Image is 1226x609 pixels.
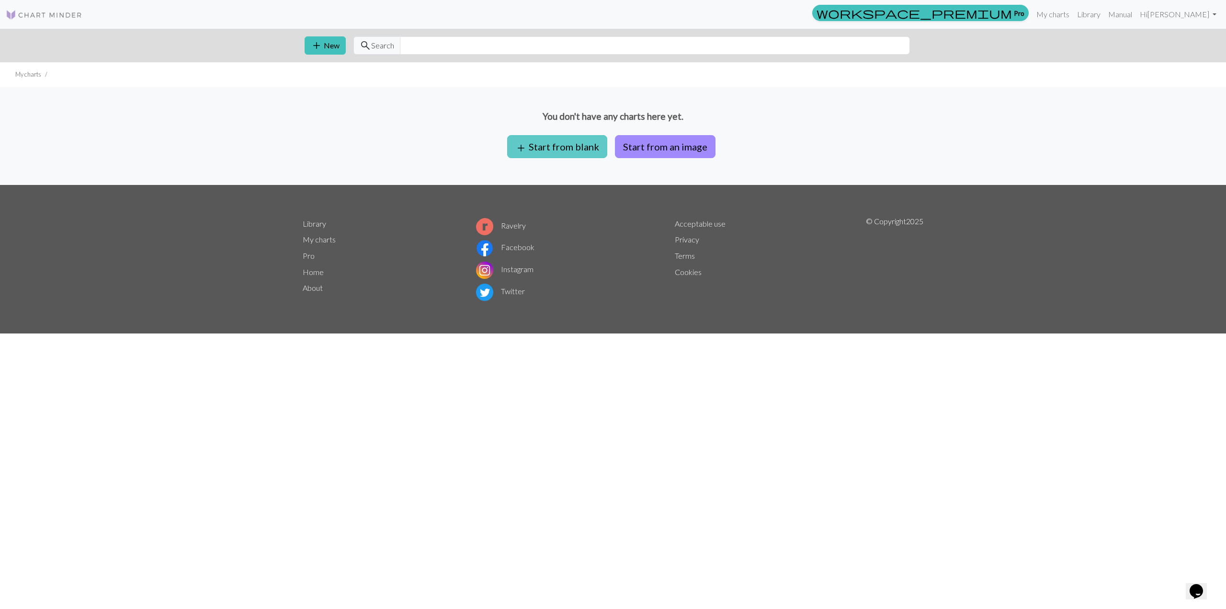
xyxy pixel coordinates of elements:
[1136,5,1220,24] a: Hi[PERSON_NAME]
[371,40,394,51] span: Search
[476,221,526,230] a: Ravelry
[866,216,923,303] p: © Copyright 2025
[311,39,322,52] span: add
[476,242,534,252] a: Facebook
[611,141,719,150] a: Start from an image
[476,218,493,235] img: Ravelry logo
[507,135,607,158] button: Start from blank
[476,240,493,257] img: Facebook logo
[675,219,726,228] a: Acceptable use
[305,36,346,55] button: New
[476,287,525,296] a: Twitter
[303,251,315,260] a: Pro
[1186,571,1216,599] iframe: chat widget
[1033,5,1073,24] a: My charts
[476,284,493,301] img: Twitter logo
[476,262,493,279] img: Instagram logo
[476,264,534,274] a: Instagram
[303,219,326,228] a: Library
[15,70,41,79] li: My charts
[6,9,82,21] img: Logo
[615,135,715,158] button: Start from an image
[303,235,336,244] a: My charts
[817,6,1012,20] span: workspace_premium
[360,39,371,52] span: search
[515,141,527,155] span: add
[1104,5,1136,24] a: Manual
[812,5,1029,21] a: Pro
[675,267,702,276] a: Cookies
[675,235,699,244] a: Privacy
[303,267,324,276] a: Home
[675,251,695,260] a: Terms
[303,283,323,292] a: About
[1073,5,1104,24] a: Library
